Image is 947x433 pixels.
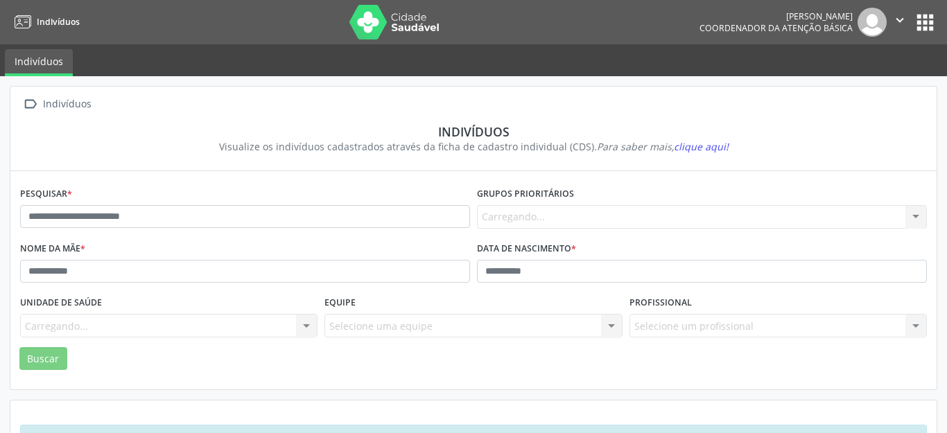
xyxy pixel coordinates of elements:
img: img [858,8,887,37]
button: apps [913,10,937,35]
div: Visualize os indivíduos cadastrados através da ficha de cadastro individual (CDS). [30,139,917,154]
button:  [887,8,913,37]
span: clique aqui! [674,140,729,153]
i:  [20,94,40,114]
i:  [892,12,907,28]
a: Indivíduos [10,10,80,33]
span: Indivíduos [37,16,80,28]
button: Buscar [19,347,67,371]
div: Indivíduos [30,124,917,139]
label: Unidade de saúde [20,292,102,314]
div: Indivíduos [40,94,94,114]
div: [PERSON_NAME] [700,10,853,22]
label: Equipe [324,292,356,314]
span: Coordenador da Atenção Básica [700,22,853,34]
i: Para saber mais, [597,140,729,153]
a: Indivíduos [5,49,73,76]
label: Nome da mãe [20,238,85,260]
label: Pesquisar [20,184,72,205]
label: Profissional [629,292,692,314]
label: Data de nascimento [477,238,576,260]
a:  Indivíduos [20,94,94,114]
label: Grupos prioritários [477,184,574,205]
